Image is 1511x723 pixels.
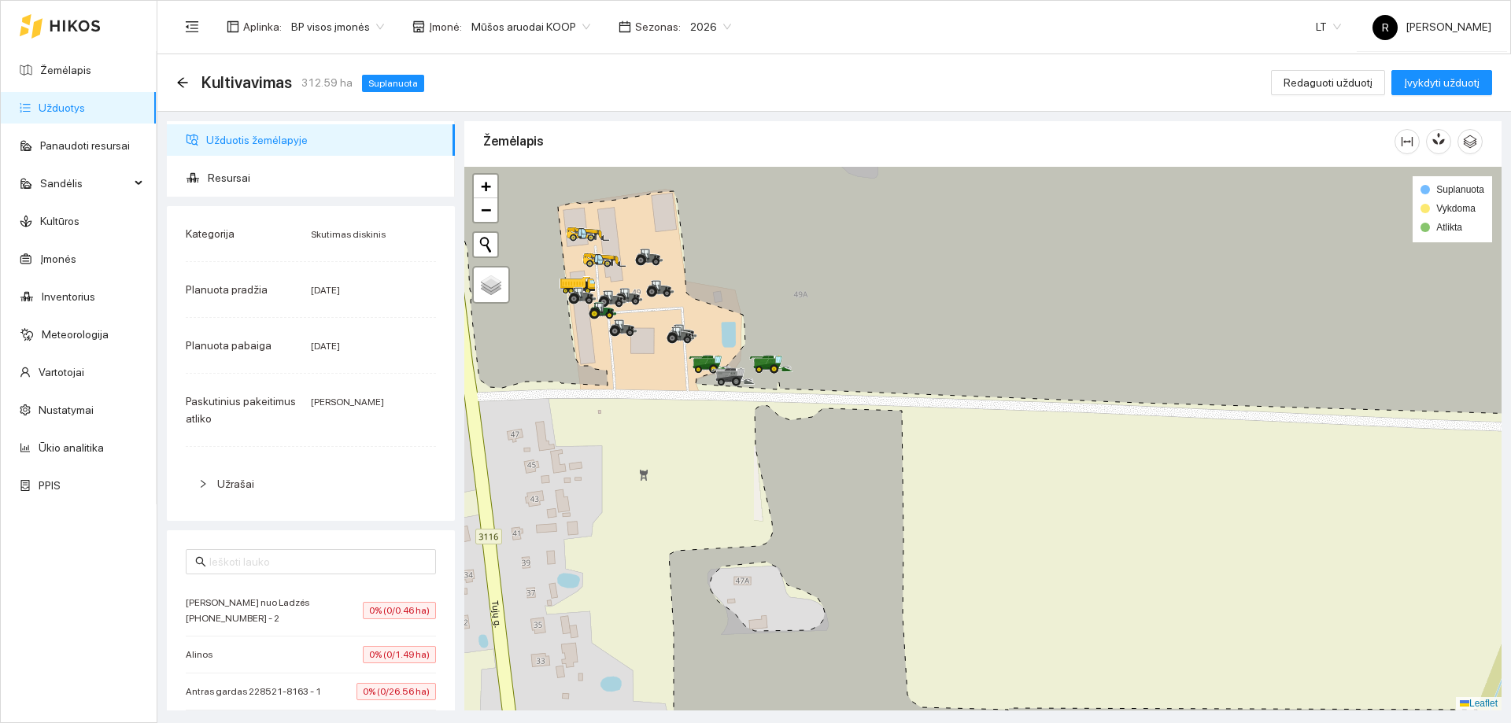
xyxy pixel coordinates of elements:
a: Zoom out [474,198,497,222]
span: Užrašai [217,478,254,490]
span: Skutimas diskinis [311,229,386,240]
span: LT [1316,15,1341,39]
span: Redaguoti užduotį [1284,74,1372,91]
span: R [1382,15,1389,40]
span: Kategorija [186,227,235,240]
span: Resursai [208,162,442,194]
span: Užduotis žemėlapyje [206,124,442,156]
span: shop [412,20,425,33]
div: Žemėlapis [483,119,1395,164]
a: Redaguoti užduotį [1271,76,1385,89]
span: 0% (0/26.56 ha) [357,683,436,700]
button: Įvykdyti užduotį [1391,70,1492,95]
span: Įvykdyti užduotį [1404,74,1480,91]
a: Kultūros [40,215,79,227]
span: menu-fold [185,20,199,34]
span: [DATE] [311,341,340,352]
input: Ieškoti lauko [209,553,427,570]
span: Antras gardas 228521-8163 - 1 [186,684,329,699]
div: Užrašai [186,466,436,502]
span: calendar [619,20,631,33]
a: Užduotys [39,101,85,114]
span: 312.59 ha [301,74,353,91]
span: Suplanuota [362,75,424,92]
span: [PERSON_NAME] nuo Ladzės [PHONE_NUMBER] - 2 [186,595,363,626]
span: + [481,176,491,196]
span: Vykdoma [1436,203,1476,214]
a: Žemėlapis [40,64,91,76]
span: Planuota pabaiga [186,339,272,352]
span: Planuota pradžia [186,283,268,296]
span: Atlikta [1436,222,1462,233]
span: right [198,479,208,489]
span: Kultivavimas [201,70,292,95]
span: Sandėlis [40,168,130,199]
span: 0% (0/1.49 ha) [363,646,436,663]
a: Vartotojai [39,366,84,378]
span: Mūšos aruodai KOOP [471,15,590,39]
a: Nustatymai [39,404,94,416]
span: layout [227,20,239,33]
span: [PERSON_NAME] [311,397,384,408]
span: [PERSON_NAME] [1372,20,1491,33]
a: Įmonės [40,253,76,265]
a: Panaudoti resursai [40,139,130,152]
button: menu-fold [176,11,208,42]
div: Atgal [176,76,189,90]
button: Redaguoti užduotį [1271,70,1385,95]
span: Sezonas : [635,18,681,35]
a: Inventorius [42,290,95,303]
span: 2026 [690,15,731,39]
span: − [481,200,491,219]
a: Layers [474,267,508,302]
button: column-width [1395,129,1420,154]
span: Paskutinius pakeitimus atliko [186,395,296,425]
span: search [195,556,206,567]
span: Suplanuota [1436,184,1484,195]
a: Zoom in [474,175,497,198]
span: [DATE] [311,285,340,296]
span: Įmonė : [429,18,462,35]
span: Alinos [186,647,220,662]
a: Leaflet [1460,698,1498,709]
span: 0% (0/0.46 ha) [363,602,436,619]
span: column-width [1395,135,1419,148]
span: BP visos įmonės [291,15,384,39]
a: Meteorologija [42,328,109,341]
a: PPIS [39,479,61,492]
span: Aplinka : [243,18,282,35]
button: Initiate a new search [474,233,497,256]
a: Ūkio analitika [39,441,104,454]
span: arrow-left [176,76,189,89]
